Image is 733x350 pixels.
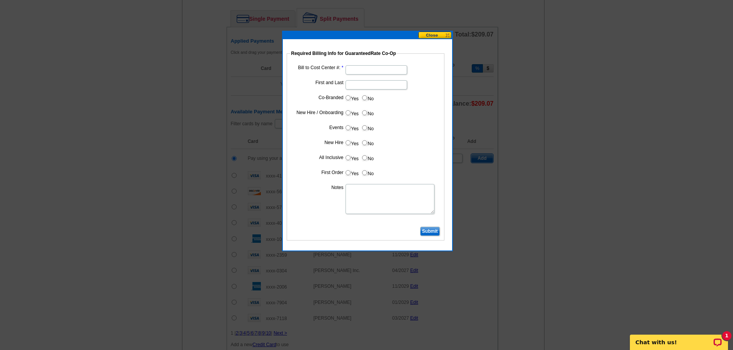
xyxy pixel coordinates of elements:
[420,227,440,236] input: Submit
[346,140,351,145] input: Yes
[292,109,344,116] label: New Hire / Onboarding
[361,138,374,147] label: No
[292,94,344,101] label: Co-Branded
[292,184,344,191] label: Notes
[362,140,367,145] input: No
[345,93,359,102] label: Yes
[361,153,374,162] label: No
[361,168,374,177] label: No
[346,95,351,100] input: Yes
[292,139,344,146] label: New Hire
[346,110,351,115] input: Yes
[346,170,351,175] input: Yes
[292,64,344,71] label: Bill to Cost Center #:
[292,154,344,161] label: All Inclusive
[292,124,344,131] label: Events
[362,155,367,160] input: No
[625,326,733,350] iframe: LiveChat chat widget
[362,95,367,100] input: No
[345,153,359,162] label: Yes
[345,168,359,177] label: Yes
[361,93,374,102] label: No
[362,125,367,130] input: No
[345,138,359,147] label: Yes
[346,155,351,160] input: Yes
[345,123,359,132] label: Yes
[361,108,374,117] label: No
[362,110,367,115] input: No
[361,123,374,132] label: No
[291,50,397,57] legend: Required Billing Info for GuaranteedRate Co-Op
[345,108,359,117] label: Yes
[292,169,344,176] label: First Order
[346,125,351,130] input: Yes
[292,79,344,86] label: First and Last
[362,170,367,175] input: No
